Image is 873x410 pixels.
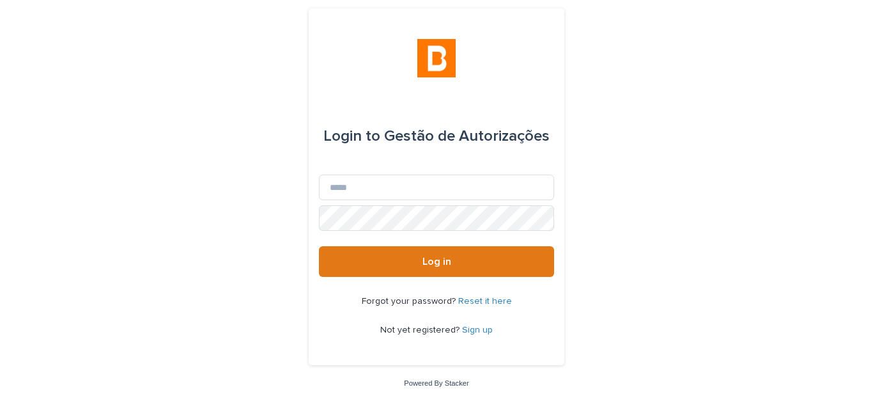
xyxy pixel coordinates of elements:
[422,256,451,267] span: Log in
[417,39,456,77] img: zVaNuJHRTjyIjT5M9Xd5
[323,118,550,154] div: Gestão de Autorizações
[404,379,468,387] a: Powered By Stacker
[462,326,493,335] a: Sign up
[323,129,380,144] span: Login to
[319,246,554,277] button: Log in
[362,297,458,306] span: Forgot your password?
[380,326,462,335] span: Not yet registered?
[458,297,512,306] a: Reset it here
